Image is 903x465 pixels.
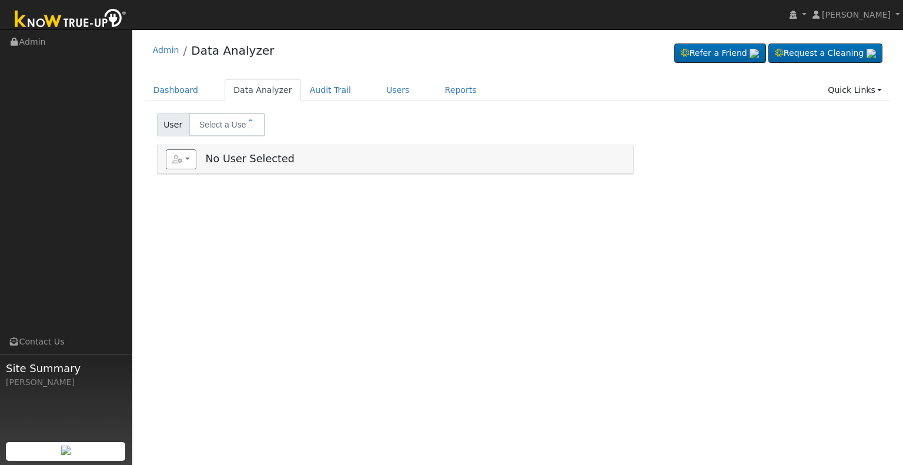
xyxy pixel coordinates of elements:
a: Refer a Friend [674,44,766,63]
img: retrieve [867,49,876,58]
h5: No User Selected [166,149,625,169]
input: Select a User [189,113,265,136]
span: [PERSON_NAME] [822,10,891,19]
div: [PERSON_NAME] [6,376,126,389]
a: Dashboard [145,79,208,101]
img: retrieve [750,49,759,58]
img: Know True-Up [9,6,132,33]
span: User [157,113,189,136]
span: Site Summary [6,360,126,376]
a: Data Analyzer [191,44,274,58]
img: retrieve [61,446,71,455]
a: Request a Cleaning [768,44,882,63]
a: Reports [436,79,486,101]
a: Data Analyzer [225,79,301,101]
a: Users [377,79,419,101]
a: Admin [153,45,179,55]
a: Quick Links [819,79,891,101]
a: Audit Trail [301,79,360,101]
